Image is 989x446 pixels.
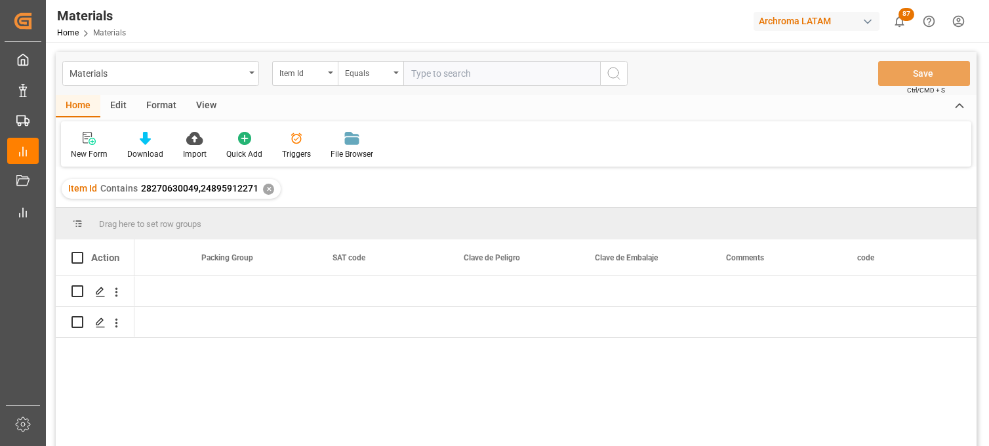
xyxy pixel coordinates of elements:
div: Import [183,148,207,160]
button: open menu [272,61,338,86]
span: 87 [898,8,914,21]
div: Press SPACE to select this row. [56,276,134,307]
button: open menu [338,61,403,86]
a: Home [57,28,79,37]
button: open menu [62,61,259,86]
button: Help Center [914,7,944,36]
span: Clave de Peligro [464,253,520,262]
div: Quick Add [226,148,262,160]
div: Archroma LATAM [754,12,879,31]
div: Press SPACE to select this row. [56,307,134,338]
span: Packing Group [201,253,253,262]
div: Home [56,95,100,117]
span: Clave de Embalaje [595,253,658,262]
div: File Browser [331,148,373,160]
div: New Form [71,148,108,160]
span: 28270630049,24895912271 [141,183,258,193]
span: Item Id [68,183,97,193]
span: Comments [726,253,764,262]
div: Download [127,148,163,160]
span: Drag here to set row groups [99,219,201,229]
button: show 87 new notifications [885,7,914,36]
div: Edit [100,95,136,117]
span: Ctrl/CMD + S [907,85,945,95]
div: Triggers [282,148,311,160]
div: Materials [57,6,126,26]
div: Format [136,95,186,117]
div: View [186,95,226,117]
button: Save [878,61,970,86]
div: ✕ [263,184,274,195]
div: Equals [345,64,390,79]
div: Action [91,252,119,264]
input: Type to search [403,61,600,86]
span: code [857,253,874,262]
button: Archroma LATAM [754,9,885,33]
div: Materials [70,64,245,81]
div: Item Id [279,64,324,79]
span: Contains [100,183,138,193]
span: SAT code [333,253,365,262]
button: search button [600,61,628,86]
